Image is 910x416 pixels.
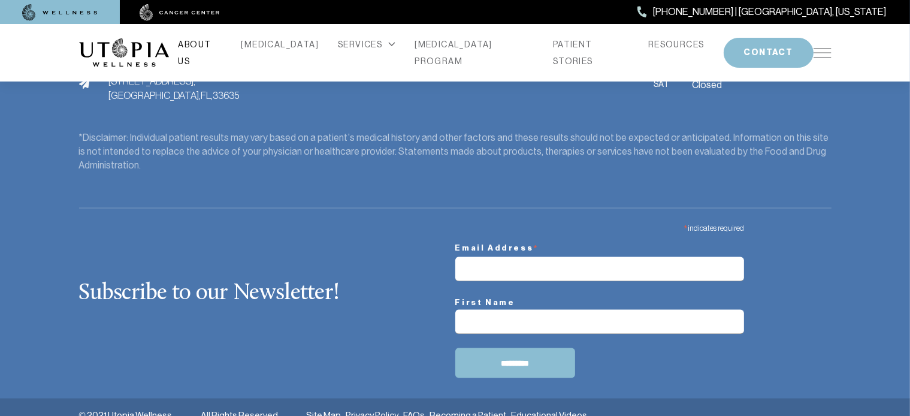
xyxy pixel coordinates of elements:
[693,77,722,93] span: Closed
[338,36,395,53] div: SERVICES
[553,36,629,70] a: PATIENT STORIES
[241,36,319,53] a: [MEDICAL_DATA]
[109,74,240,103] span: [STREET_ADDRESS], [GEOGRAPHIC_DATA], FL, 33635
[79,131,832,173] div: *Disclaimer: Individual patient results may vary based on a patient’s medical history and other f...
[79,74,256,103] a: address[STREET_ADDRESS],[GEOGRAPHIC_DATA],FL,33635
[653,4,886,20] span: [PHONE_NUMBER] | [GEOGRAPHIC_DATA], [US_STATE]
[79,78,90,89] img: address
[455,296,744,310] label: First Name
[22,4,98,21] img: wellness
[648,36,705,53] a: RESOURCES
[79,281,455,306] h2: Subscribe to our Newsletter!
[814,48,832,58] img: icon-hamburger
[455,218,744,236] div: indicates required
[654,77,678,93] span: Sat
[455,236,744,257] label: Email Address
[140,4,220,21] img: cancer center
[179,36,222,70] a: ABOUT US
[79,38,169,67] img: logo
[415,36,534,70] a: [MEDICAL_DATA] PROGRAM
[637,4,886,20] a: [PHONE_NUMBER] | [GEOGRAPHIC_DATA], [US_STATE]
[724,38,814,68] button: CONTACT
